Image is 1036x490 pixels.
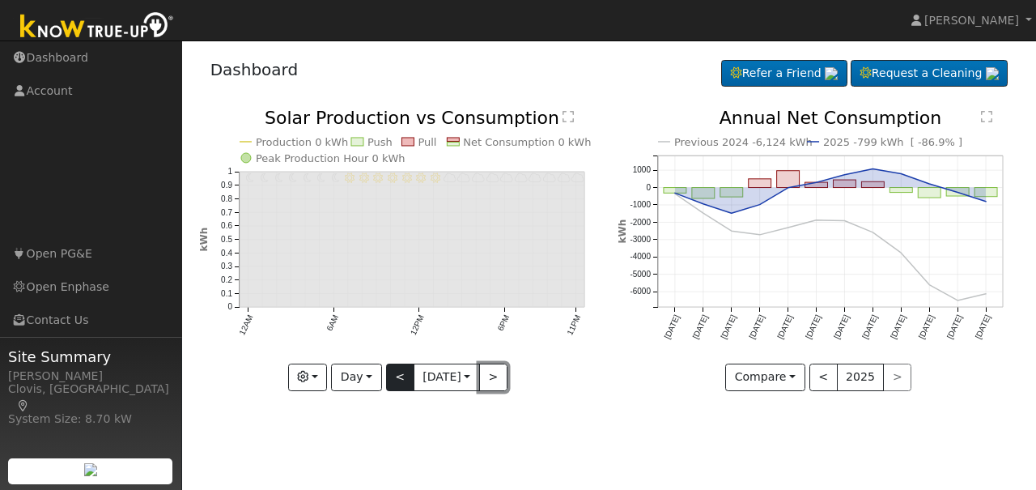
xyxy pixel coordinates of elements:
[325,313,340,332] text: 6AM
[630,253,651,262] text: -4000
[479,364,507,391] button: >
[928,283,932,287] circle: onclick=""
[565,313,582,336] text: 11PM
[777,171,800,188] rect: onclick=""
[975,188,998,197] rect: onclick=""
[900,173,903,176] circle: onclick=""
[663,313,681,340] text: [DATE]
[787,226,790,229] circle: onclick=""
[633,166,652,175] text: 1000
[630,288,651,296] text: -6000
[730,212,733,215] circle: onclick=""
[721,60,847,87] a: Refer a Friend
[775,313,794,340] text: [DATE]
[16,399,31,412] a: Map
[749,179,771,188] rect: onclick=""
[986,67,999,80] img: retrieve
[8,381,173,415] div: Clovis, [GEOGRAPHIC_DATA]
[630,235,651,244] text: -3000
[408,313,425,336] text: 12PM
[823,136,962,148] text: 2025 -799 kWh [ -86.9% ]
[221,249,232,258] text: 0.4
[702,211,705,215] circle: onclick=""
[957,191,960,194] circle: onclick=""
[221,289,232,298] text: 0.1
[210,60,299,79] a: Dashboard
[12,9,182,45] img: Know True-Up
[834,180,856,188] rect: onclick=""
[837,364,885,391] button: 2025
[860,313,879,340] text: [DATE]
[221,235,232,244] text: 0.5
[748,313,766,340] text: [DATE]
[984,292,987,296] circle: onclick=""
[984,200,987,203] circle: onclick=""
[221,221,232,230] text: 0.6
[496,313,512,332] text: 6PM
[227,168,232,177] text: 1
[900,252,903,255] circle: onclick=""
[928,182,932,185] circle: onclick=""
[256,136,348,148] text: Production 0 kWh
[843,173,847,177] circle: onclick=""
[221,181,232,190] text: 0.9
[815,219,818,222] circle: onclick=""
[563,110,574,123] text: 
[725,364,805,391] button: Compare
[418,136,436,148] text: Pull
[851,60,1008,87] a: Request a Cleaning
[237,313,254,336] text: 12AM
[221,208,232,217] text: 0.7
[945,313,964,340] text: [DATE]
[758,203,762,207] circle: onclick=""
[367,136,393,148] text: Push
[646,183,651,192] text: 0
[8,368,173,385] div: [PERSON_NAME]
[917,313,936,340] text: [DATE]
[758,233,762,236] circle: onclick=""
[673,192,677,195] circle: onclick=""
[617,219,628,244] text: kWh
[832,313,851,340] text: [DATE]
[664,188,686,194] rect: onclick=""
[691,313,710,340] text: [DATE]
[787,186,790,190] circle: onclick=""
[957,299,960,302] circle: onclick=""
[720,313,738,340] text: [DATE]
[221,194,232,203] text: 0.8
[674,136,813,148] text: Previous 2024 -6,124 kWh
[692,188,715,198] rect: onclick=""
[265,108,559,128] text: Solar Production vs Consumption
[825,67,838,80] img: retrieve
[702,202,705,206] circle: onclick=""
[8,346,173,368] span: Site Summary
[630,200,651,209] text: -1000
[809,364,838,391] button: <
[843,219,847,223] circle: onclick=""
[221,262,232,271] text: 0.3
[974,313,992,340] text: [DATE]
[924,14,1019,27] span: [PERSON_NAME]
[463,136,591,148] text: Net Consumption 0 kWh
[8,411,173,428] div: System Size: 8.70 kW
[630,270,651,279] text: -5000
[331,364,381,391] button: Day
[198,228,210,252] text: kWh
[84,463,97,476] img: retrieve
[872,231,875,234] circle: onclick=""
[815,181,818,185] circle: onclick=""
[414,364,480,391] button: [DATE]
[730,229,733,232] circle: onclick=""
[630,218,651,227] text: -2000
[805,182,828,187] rect: onclick=""
[221,275,232,284] text: 0.2
[720,108,942,128] text: Annual Net Consumption
[890,188,913,193] rect: onclick=""
[720,188,743,198] rect: onclick=""
[919,188,941,198] rect: onclick=""
[981,110,992,123] text: 
[227,303,232,312] text: 0
[872,168,875,171] circle: onclick=""
[804,313,822,340] text: [DATE]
